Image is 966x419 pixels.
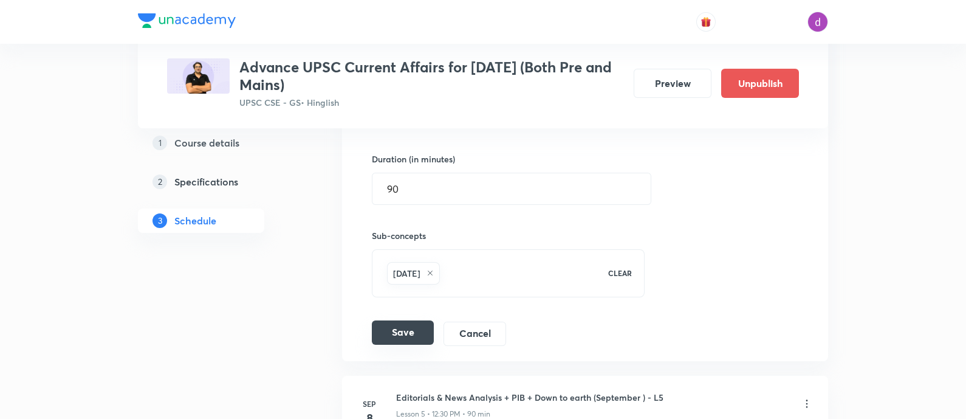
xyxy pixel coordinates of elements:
button: avatar [696,12,716,32]
h5: Specifications [174,175,238,189]
button: Cancel [444,322,506,346]
img: Divyarani choppa [807,12,828,32]
a: 2Specifications [138,170,303,194]
img: avatar [701,16,711,27]
p: CLEAR [608,268,632,279]
button: Unpublish [721,69,799,98]
img: 4029B8AE-FC9C-4F3E-A44D-CE23FA7E6FD7_plus.png [167,58,230,94]
p: 1 [152,136,167,150]
h6: Editorials & News Analysis + PIB + Down to earth (September ) - L5 [396,391,663,404]
h3: Advance UPSC Current Affairs for [DATE] (Both Pre and Mains) [239,58,624,94]
input: 90 [372,173,651,204]
a: Company Logo [138,13,236,31]
h6: Sep [357,398,382,409]
h5: Course details [174,136,239,150]
img: Company Logo [138,13,236,28]
button: Save [372,320,434,345]
h6: Sub-concepts [372,229,645,242]
button: Preview [634,69,711,98]
p: 2 [152,175,167,189]
p: 3 [152,213,167,228]
a: 1Course details [138,131,303,155]
p: UPSC CSE - GS • Hinglish [239,96,624,109]
h6: [DATE] [393,267,420,280]
h6: Duration (in minutes) [372,153,455,165]
h5: Schedule [174,213,216,228]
